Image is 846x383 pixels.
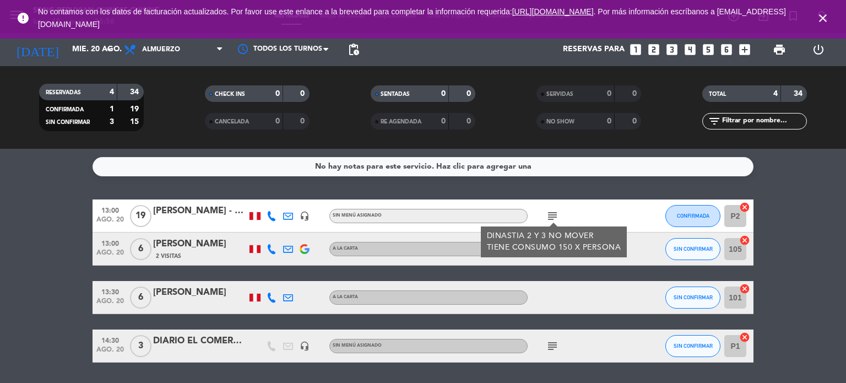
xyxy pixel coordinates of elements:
[739,283,750,294] i: cancel
[816,12,829,25] i: close
[799,33,838,66] div: LOG OUT
[46,107,84,112] span: CONFIRMADA
[142,46,180,53] span: Almuerzo
[546,209,559,223] i: subject
[812,43,825,56] i: power_settings_new
[153,237,247,251] div: [PERSON_NAME]
[665,335,720,357] button: SIN CONFIRMAR
[215,119,249,125] span: CANCELADA
[38,7,786,29] span: No contamos con los datos de facturación actualizados. Por favor use este enlance a la brevedad p...
[632,117,639,125] strong: 0
[381,91,410,97] span: SENTADAS
[96,216,124,229] span: ago. 20
[683,42,697,57] i: looks_4
[315,160,532,173] div: No hay notas para este servicio. Haz clic para agregar una
[110,118,114,126] strong: 3
[130,88,141,96] strong: 34
[130,118,141,126] strong: 15
[333,213,382,218] span: Sin menú asignado
[130,287,151,309] span: 6
[739,332,750,343] i: cancel
[8,37,67,62] i: [DATE]
[110,105,114,113] strong: 1
[96,333,124,346] span: 14:30
[153,285,247,300] div: [PERSON_NAME]
[739,235,750,246] i: cancel
[38,7,786,29] a: . Por más información escríbanos a [EMAIL_ADDRESS][DOMAIN_NAME]
[333,295,358,299] span: A la carta
[300,244,310,254] img: google-logo.png
[773,90,778,98] strong: 4
[665,238,720,260] button: SIN CONFIRMAR
[130,105,141,113] strong: 19
[512,7,594,16] a: [URL][DOMAIN_NAME]
[674,294,713,300] span: SIN CONFIRMAR
[381,119,421,125] span: RE AGENDADA
[130,205,151,227] span: 19
[647,42,661,57] i: looks_two
[674,246,713,252] span: SIN CONFIRMAR
[721,115,806,127] input: Filtrar por nombre...
[130,238,151,260] span: 6
[677,213,709,219] span: CONFIRMADA
[96,285,124,298] span: 13:30
[737,42,752,57] i: add_box
[441,117,446,125] strong: 0
[153,334,247,348] div: DIARIO EL COMERCIO / NIUXA
[96,249,124,262] span: ago. 20
[96,298,124,310] span: ago. 20
[546,119,574,125] span: NO SHOW
[794,90,805,98] strong: 34
[665,42,679,57] i: looks_3
[632,90,639,98] strong: 0
[46,90,81,95] span: RESERVADAS
[674,343,713,349] span: SIN CONFIRMAR
[46,120,90,125] span: SIN CONFIRMAR
[300,117,307,125] strong: 0
[347,43,360,56] span: pending_actions
[708,115,721,128] i: filter_list
[719,42,734,57] i: looks_6
[333,343,382,348] span: Sin menú asignado
[546,91,573,97] span: SERVIDAS
[441,90,446,98] strong: 0
[102,43,116,56] i: arrow_drop_down
[156,252,181,261] span: 2 Visitas
[607,117,611,125] strong: 0
[215,91,245,97] span: CHECK INS
[467,117,473,125] strong: 0
[563,45,625,54] span: Reservas para
[665,205,720,227] button: CONFIRMADA
[300,90,307,98] strong: 0
[487,230,621,253] div: DINASTIA 2 Y 3 NO MOVER TIENE CONSUMO 150 X PERSONA
[275,90,280,98] strong: 0
[773,43,786,56] span: print
[607,90,611,98] strong: 0
[110,88,114,96] strong: 4
[467,90,473,98] strong: 0
[701,42,715,57] i: looks_5
[665,287,720,309] button: SIN CONFIRMAR
[153,204,247,218] div: [PERSON_NAME] - Asociación Automotriz del Perú
[96,203,124,216] span: 13:00
[17,12,30,25] i: error
[96,236,124,249] span: 13:00
[546,339,559,353] i: subject
[628,42,643,57] i: looks_one
[300,211,310,221] i: headset_mic
[130,335,151,357] span: 3
[275,117,280,125] strong: 0
[739,202,750,213] i: cancel
[96,346,124,359] span: ago. 20
[709,91,726,97] span: TOTAL
[333,246,358,251] span: A la carta
[300,341,310,351] i: headset_mic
